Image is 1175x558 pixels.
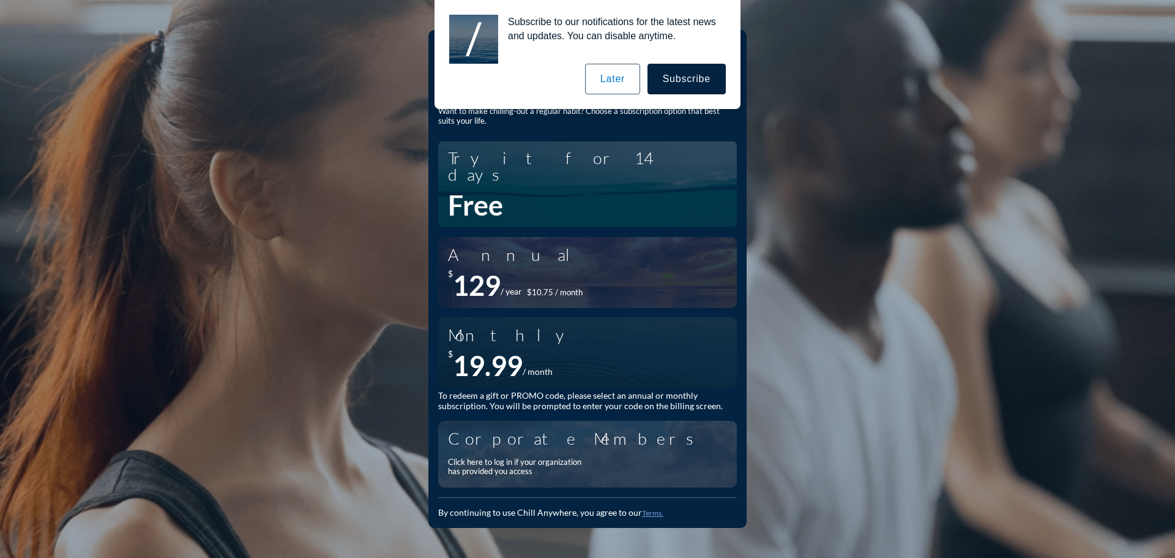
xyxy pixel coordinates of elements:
img: notification icon [449,15,498,64]
div: $10.75 / month [527,288,583,298]
div: Corporate Members [448,430,716,447]
div: 19.99 [453,349,523,382]
span: By continuing to use Chill Anywhere, you agree to our [438,507,642,518]
div: $ [448,269,453,302]
div: / year [501,287,522,297]
div: 129 [453,269,501,302]
div: Subscribe to our notifications for the latest news and updates. You can disable anytime. [498,15,726,43]
button: Later [585,64,640,94]
div: / month [523,367,553,377]
div: $ [448,349,453,382]
div: To redeem a gift or PROMO code, please select an annual or monthly subscription. You will be prom... [438,391,737,412]
button: Subscribe [647,64,726,94]
div: Free [448,189,503,222]
div: Annual [448,246,584,263]
div: Click here to log in if your organization has provided you access [448,458,589,477]
div: Monthly [448,326,573,343]
a: Terms. [642,508,663,518]
div: Try it for 14 days [448,149,727,183]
